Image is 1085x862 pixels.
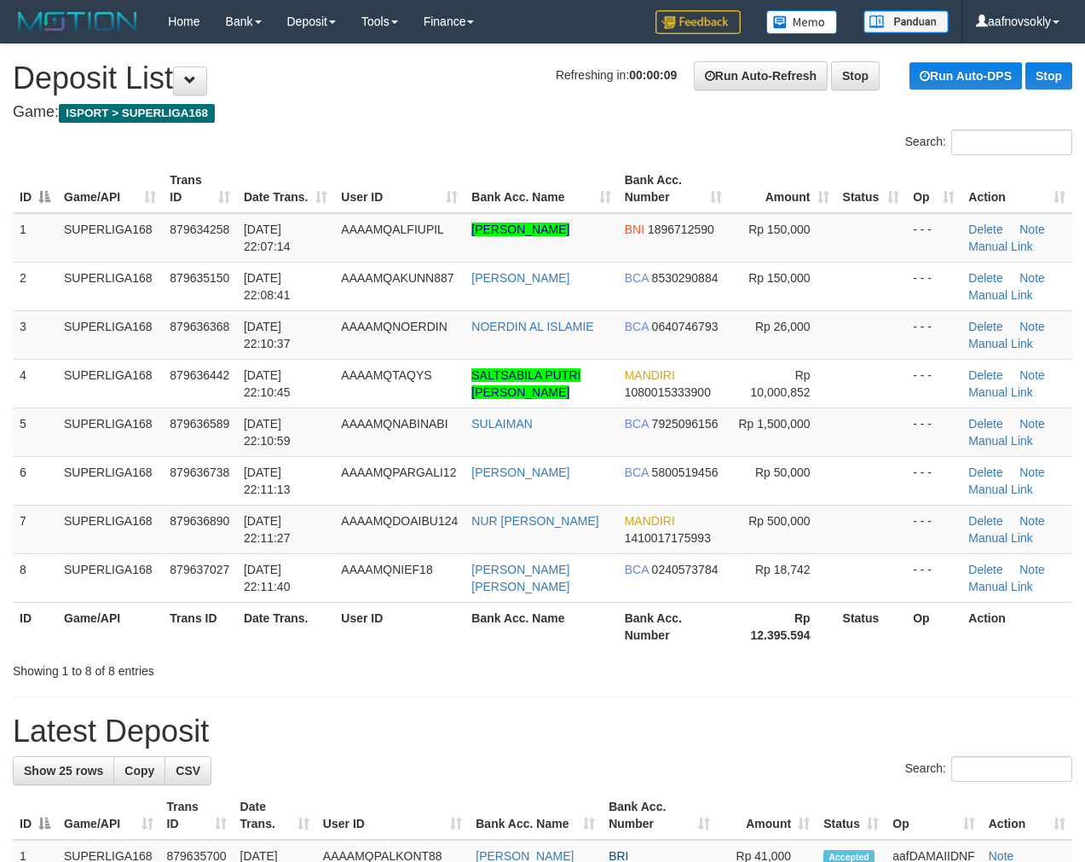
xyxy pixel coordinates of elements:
[748,223,810,236] span: Rp 150,000
[170,417,229,431] span: 879636589
[341,514,458,528] span: AAAAMQDOAIBU124
[968,368,1002,382] a: Delete
[57,213,163,263] td: SUPERLIGA168
[316,791,469,840] th: User ID: activate to sort column ascending
[906,213,961,263] td: - - -
[625,320,649,333] span: BCA
[13,310,57,359] td: 3
[968,337,1033,350] a: Manual Link
[629,68,677,82] strong: 00:00:09
[13,756,114,785] a: Show 25 rows
[906,262,961,310] td: - - -
[968,288,1033,302] a: Manual Link
[968,271,1002,285] a: Delete
[57,791,160,840] th: Game/API: activate to sort column ascending
[471,368,580,399] a: SALTSABILA PUTRI [PERSON_NAME]
[113,756,165,785] a: Copy
[652,563,719,576] span: Copy 0240573784 to clipboard
[648,223,714,236] span: Copy 1896712590 to clipboard
[244,466,291,496] span: [DATE] 22:11:13
[163,165,237,213] th: Trans ID: activate to sort column ascending
[717,791,817,840] th: Amount: activate to sort column ascending
[341,320,447,333] span: AAAAMQNOERDIN
[729,165,835,213] th: Amount: activate to sort column ascending
[471,417,533,431] a: SULAIMAN
[13,359,57,408] td: 4
[170,466,229,479] span: 879636738
[341,368,431,382] span: AAAAMQTAQYS
[968,385,1033,399] a: Manual Link
[13,553,57,602] td: 8
[625,563,649,576] span: BCA
[334,165,465,213] th: User ID: activate to sort column ascending
[1019,320,1045,333] a: Note
[163,602,237,651] th: Trans ID
[341,417,447,431] span: AAAAMQNABINABI
[694,61,828,90] a: Run Auto-Refresh
[244,417,291,448] span: [DATE] 22:10:59
[170,320,229,333] span: 879636368
[968,240,1033,253] a: Manual Link
[738,417,810,431] span: Rp 1,500,000
[863,10,949,33] img: panduan.png
[836,165,907,213] th: Status: activate to sort column ascending
[244,514,291,545] span: [DATE] 22:11:27
[471,466,569,479] a: [PERSON_NAME]
[160,791,234,840] th: Trans ID: activate to sort column ascending
[886,791,981,840] th: Op: activate to sort column ascending
[13,456,57,505] td: 6
[817,791,886,840] th: Status: activate to sort column ascending
[625,368,675,382] span: MANDIRI
[906,456,961,505] td: - - -
[951,130,1072,155] input: Search:
[13,714,1072,749] h1: Latest Deposit
[244,223,291,253] span: [DATE] 22:07:14
[13,262,57,310] td: 2
[244,563,291,593] span: [DATE] 22:11:40
[766,10,838,34] img: Button%20Memo.svg
[341,271,453,285] span: AAAAMQAKUNN887
[244,368,291,399] span: [DATE] 22:10:45
[968,483,1033,496] a: Manual Link
[625,223,644,236] span: BNI
[831,61,880,90] a: Stop
[755,466,811,479] span: Rp 50,000
[1025,62,1072,90] a: Stop
[334,602,465,651] th: User ID
[652,466,719,479] span: Copy 5800519456 to clipboard
[655,10,741,34] img: Feedback.jpg
[237,602,334,651] th: Date Trans.
[602,791,717,840] th: Bank Acc. Number: activate to sort column ascending
[13,791,57,840] th: ID: activate to sort column descending
[905,756,1072,782] label: Search:
[1019,223,1045,236] a: Note
[59,104,215,123] span: ISPORT > SUPERLIGA168
[556,68,677,82] span: Refreshing in:
[13,9,142,34] img: MOTION_logo.png
[13,602,57,651] th: ID
[57,505,163,553] td: SUPERLIGA168
[905,130,1072,155] label: Search:
[13,505,57,553] td: 7
[13,165,57,213] th: ID: activate to sort column descending
[729,602,835,651] th: Rp 12.395.594
[13,104,1072,121] h4: Game:
[465,165,617,213] th: Bank Acc. Name: activate to sort column ascending
[968,320,1002,333] a: Delete
[618,165,730,213] th: Bank Acc. Number: activate to sort column ascending
[57,456,163,505] td: SUPERLIGA168
[625,385,711,399] span: Copy 1080015333900 to clipboard
[57,310,163,359] td: SUPERLIGA168
[13,408,57,456] td: 5
[341,563,432,576] span: AAAAMQNIEF18
[625,417,649,431] span: BCA
[13,61,1072,95] h1: Deposit List
[755,563,811,576] span: Rp 18,742
[906,505,961,553] td: - - -
[906,165,961,213] th: Op: activate to sort column ascending
[968,223,1002,236] a: Delete
[124,764,154,778] span: Copy
[906,310,961,359] td: - - -
[234,791,316,840] th: Date Trans.: activate to sort column ascending
[471,223,569,236] a: [PERSON_NAME]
